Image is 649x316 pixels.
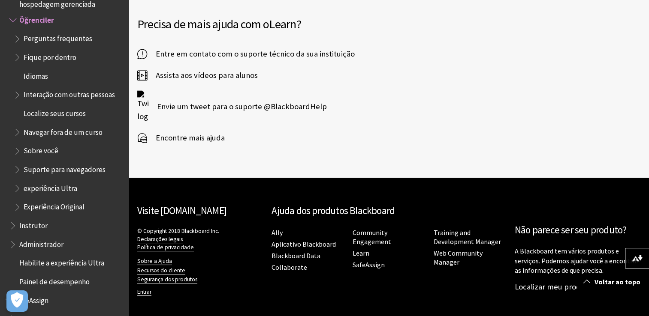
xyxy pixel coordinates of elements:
[15,293,48,305] span: SafeAssign
[272,240,336,249] a: Aplicativo Blackboard
[24,125,103,137] span: Navegar fora de um curso
[577,274,649,290] a: Voltar ao topo
[137,288,151,296] a: Entrar
[272,251,320,260] a: Blackboard Data
[137,267,185,274] a: Recursos do cliente
[24,200,85,212] span: Experiência Original
[434,249,483,267] a: Web Community Manager
[137,257,172,265] a: Sobre a Ajuda
[272,263,307,272] a: Collaborate
[147,48,355,60] span: Entre em contato com o suporte técnico da sua instituição
[272,203,506,218] h2: Ajuda dos produtos Blackboard
[24,162,106,174] span: Suporte para navegadores
[515,282,592,292] a: Localizar meu produto
[515,246,640,275] p: A Blackboard tem vários produtos e serviços. Podemos ajudar você a encontrar as informações de qu...
[148,100,327,113] span: Envie um tweet para o suporte @BlackboardHelp
[19,274,90,286] span: Painel de desempenho
[137,90,148,123] img: Twitter logo
[353,249,369,258] a: Learn
[19,256,104,267] span: Habilite a experiência Ultra
[272,228,283,237] a: Ally
[24,69,48,80] span: Idiomas
[24,50,76,62] span: Fique por dentro
[137,48,355,60] a: Entre em contato com o suporte técnico da sua instituição
[515,223,640,238] h2: Não parece ser seu produto?
[137,69,258,82] a: Assista aos vídeos para alunos
[24,32,92,43] span: Perguntas frequentes
[269,16,296,32] span: Learn
[6,290,28,312] button: Abrir preferências
[24,181,77,193] span: experiência Ultra
[137,15,389,33] h2: Precisa de mais ajuda com o ?
[19,218,48,230] span: Instrutor
[19,13,54,24] span: Öğrenciler
[147,69,258,82] span: Assista aos vídeos para alunos
[24,144,58,155] span: Sobre você
[137,276,197,283] a: Segurança dos produtos
[434,228,501,246] a: Training and Development Manager
[19,237,63,249] span: Administrador
[137,131,225,144] a: Encontre mais ajuda
[24,88,115,99] span: Interação com outras pessoas
[137,244,194,251] a: Política de privacidade
[137,204,226,217] a: Visite [DOMAIN_NAME]
[137,227,263,251] p: © Copyright 2018 Blackboard Inc.
[24,106,86,118] span: Localize seus cursos
[353,260,385,269] a: SafeAssign
[353,228,391,246] a: Community Engagement
[147,131,225,144] span: Encontre mais ajuda
[137,236,183,243] a: Declarações legais
[137,90,327,123] a: Twitter logo Envie um tweet para o suporte @BlackboardHelp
